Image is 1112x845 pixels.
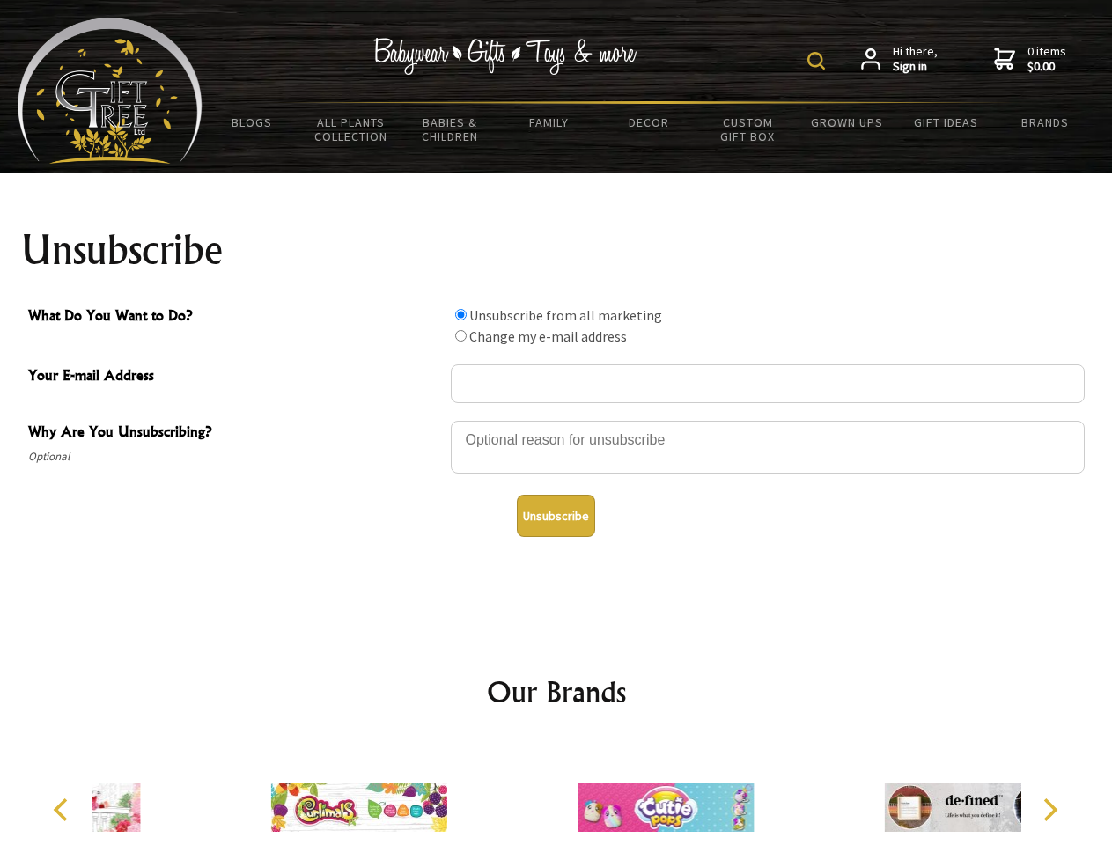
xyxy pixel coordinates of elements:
img: Babyware - Gifts - Toys and more... [18,18,203,164]
textarea: Why Are You Unsubscribing? [451,421,1085,474]
strong: Sign in [893,59,938,75]
a: Babies & Children [401,104,500,155]
strong: $0.00 [1027,59,1066,75]
span: 0 items [1027,43,1066,75]
a: Hi there,Sign in [861,44,938,75]
h2: Our Brands [35,671,1078,713]
input: What Do You Want to Do? [455,330,467,342]
h1: Unsubscribe [21,229,1092,271]
label: Unsubscribe from all marketing [469,306,662,324]
button: Unsubscribe [517,495,595,537]
img: Babywear - Gifts - Toys & more [373,38,637,75]
a: All Plants Collection [302,104,401,155]
span: Your E-mail Address [28,364,442,390]
label: Change my e-mail address [469,327,627,345]
a: Gift Ideas [896,104,996,141]
a: Brands [996,104,1095,141]
input: What Do You Want to Do? [455,309,467,320]
span: Hi there, [893,44,938,75]
a: Custom Gift Box [698,104,798,155]
a: BLOGS [203,104,302,141]
button: Previous [44,790,83,829]
img: product search [807,52,825,70]
input: Your E-mail Address [451,364,1085,403]
a: Grown Ups [797,104,896,141]
span: Optional [28,446,442,467]
span: Why Are You Unsubscribing? [28,421,442,446]
span: What Do You Want to Do? [28,305,442,330]
button: Next [1030,790,1069,829]
a: Family [500,104,600,141]
a: 0 items$0.00 [994,44,1066,75]
a: Decor [599,104,698,141]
